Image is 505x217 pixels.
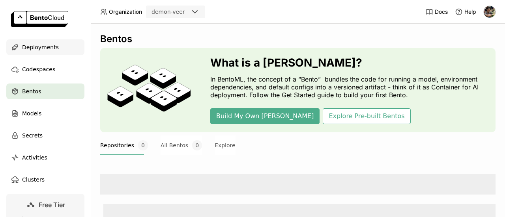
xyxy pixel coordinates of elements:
a: Deployments [6,39,84,55]
span: 0 [192,140,202,150]
p: In BentoML, the concept of a “Bento” bundles the code for running a model, environment dependenci... [210,75,489,99]
a: Secrets [6,128,84,143]
div: Help [455,8,476,16]
a: Codespaces [6,61,84,77]
span: Organization [109,8,142,15]
span: Deployments [22,43,59,52]
img: cover onboarding [107,64,191,116]
a: Docs [425,8,448,16]
span: 0 [138,140,148,150]
a: Bentos [6,83,84,99]
a: Clusters [6,172,84,187]
a: Models [6,106,84,121]
img: Veer Kalantri [484,6,496,18]
div: Bentos [100,33,496,45]
span: Secrets [22,131,43,140]
span: Clusters [22,175,45,184]
button: Explore Pre-built Bentos [323,108,410,124]
img: logo [11,11,68,27]
a: Activities [6,150,84,165]
span: Activities [22,153,47,162]
span: Help [464,8,476,15]
div: demon-veer [151,8,185,16]
button: Explore [215,135,236,155]
span: Models [22,109,41,118]
span: Docs [435,8,448,15]
button: Repositories [100,135,148,155]
h3: What is a [PERSON_NAME]? [210,56,489,69]
span: Free Tier [39,201,65,209]
span: Codespaces [22,65,55,74]
span: Bentos [22,87,41,96]
button: Build My Own [PERSON_NAME] [210,108,320,124]
button: All Bentos [161,135,202,155]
